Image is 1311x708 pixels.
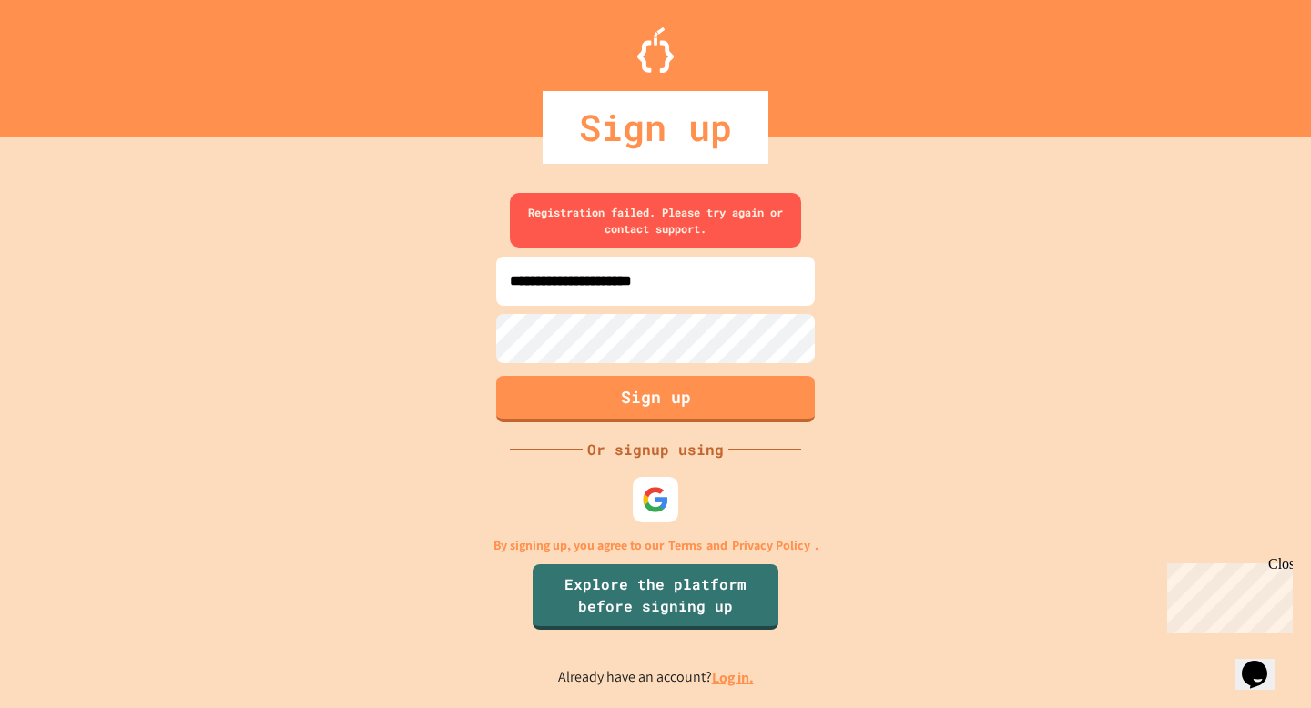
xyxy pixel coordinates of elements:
p: By signing up, you agree to our and . [493,536,818,555]
iframe: chat widget [1235,635,1293,690]
p: Already have an account? [558,666,754,689]
a: Log in. [712,668,754,687]
iframe: chat widget [1160,556,1293,633]
img: google-icon.svg [642,486,669,513]
a: Terms [668,536,702,555]
div: Registration failed. Please try again or contact support. [510,193,801,248]
img: Logo.svg [637,27,674,73]
button: Sign up [496,376,815,422]
div: Chat with us now!Close [7,7,126,116]
a: Explore the platform before signing up [533,564,778,630]
div: Sign up [543,91,768,164]
div: Or signup using [583,439,728,460]
a: Privacy Policy [732,536,810,555]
